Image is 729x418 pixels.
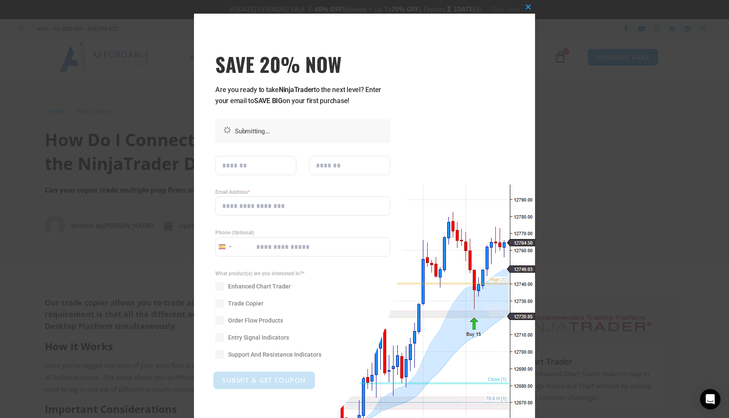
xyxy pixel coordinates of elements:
[700,389,720,409] div: Open Intercom Messenger
[215,52,390,76] span: SAVE 20% NOW
[279,86,314,94] strong: NinjaTrader
[254,97,283,105] strong: SAVE BIG
[235,126,386,137] p: Submitting...
[215,84,390,107] p: Are you ready to take to the next level? Enter your email to on your first purchase!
